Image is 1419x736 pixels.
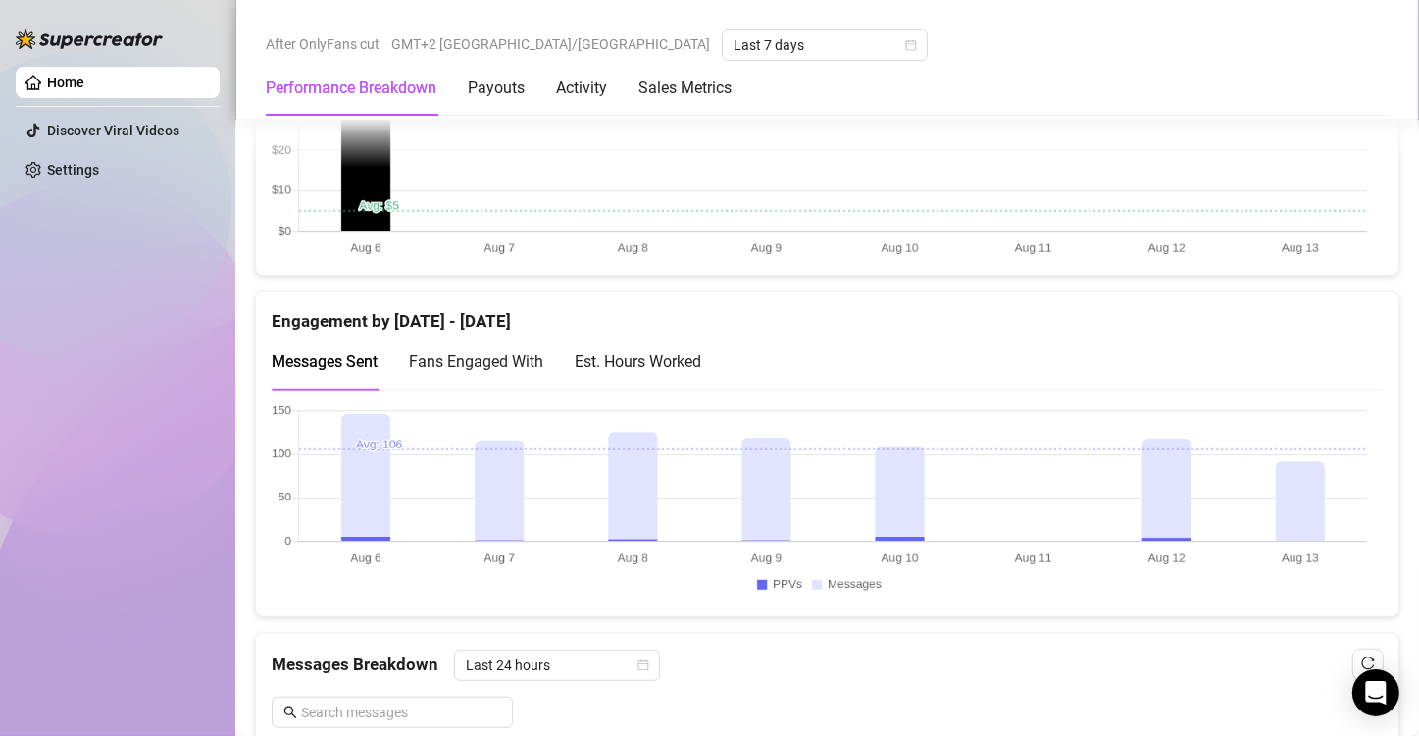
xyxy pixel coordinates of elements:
a: Discover Viral Videos [47,123,179,138]
div: Performance Breakdown [266,77,436,100]
div: Est. Hours Worked [575,349,701,374]
input: Search messages [301,702,501,723]
span: After OnlyFans cut [266,29,380,59]
span: GMT+2 [GEOGRAPHIC_DATA]/[GEOGRAPHIC_DATA] [391,29,710,59]
span: calendar [637,659,649,671]
div: Open Intercom Messenger [1352,669,1399,716]
div: Messages Breakdown [272,650,1383,681]
span: Fans Engaged With [409,352,543,371]
span: calendar [905,39,917,51]
span: search [283,706,297,719]
span: Last 24 hours [466,651,648,680]
div: Payouts [468,77,525,100]
div: Engagement by [DATE] - [DATE] [272,292,1383,335]
span: Messages Sent [272,352,378,371]
span: reload [1361,657,1375,670]
div: Activity [556,77,607,100]
div: Sales Metrics [638,77,732,100]
a: Home [47,75,84,90]
span: Last 7 days [734,30,916,60]
img: logo-BBDzfeDw.svg [16,29,163,49]
a: Settings [47,162,99,178]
